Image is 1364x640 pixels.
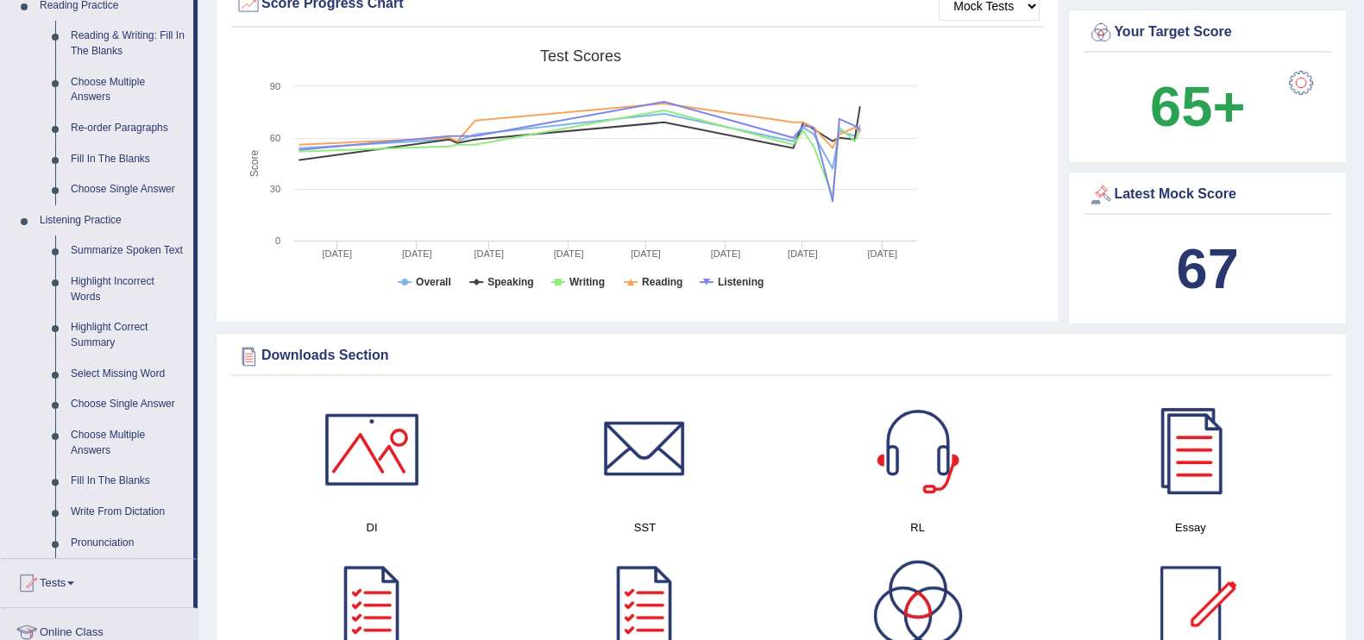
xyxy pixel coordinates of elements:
h4: Essay [1063,518,1318,536]
tspan: Reading [642,276,682,288]
h4: DI [244,518,500,536]
tspan: Speaking [487,276,533,288]
text: 0 [275,235,280,246]
div: Latest Mock Score [1088,182,1327,208]
tspan: Test scores [540,47,621,65]
tspan: [DATE] [474,248,504,259]
a: Write From Dictation [63,497,193,528]
a: Tests [1,559,193,602]
div: Your Target Score [1088,20,1327,46]
tspan: Overall [416,276,451,288]
tspan: [DATE] [322,248,352,259]
a: Fill In The Blanks [63,466,193,497]
text: 60 [270,133,280,143]
a: Pronunciation [63,528,193,559]
a: Choose Single Answer [63,389,193,420]
a: Highlight Correct Summary [63,312,193,358]
a: Reading & Writing: Fill In The Blanks [63,21,193,66]
tspan: Score [248,150,261,178]
text: 30 [270,184,280,194]
div: Downloads Section [236,343,1327,369]
a: Choose Multiple Answers [63,67,193,113]
tspan: [DATE] [402,248,432,259]
tspan: Listening [718,276,764,288]
tspan: [DATE] [867,248,897,259]
tspan: [DATE] [631,248,661,259]
tspan: [DATE] [788,248,818,259]
tspan: [DATE] [711,248,741,259]
h4: SST [517,518,772,536]
a: Fill In The Blanks [63,144,193,175]
text: 90 [270,81,280,91]
a: Highlight Incorrect Words [63,267,193,312]
a: Summarize Spoken Text [63,235,193,267]
b: 67 [1176,237,1238,300]
b: 65+ [1150,75,1245,138]
tspan: Writing [569,276,605,288]
a: Listening Practice [32,205,193,236]
h4: RL [790,518,1046,536]
tspan: [DATE] [554,248,584,259]
a: Select Missing Word [63,359,193,390]
a: Choose Single Answer [63,174,193,205]
a: Re-order Paragraphs [63,113,193,144]
a: Choose Multiple Answers [63,420,193,466]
